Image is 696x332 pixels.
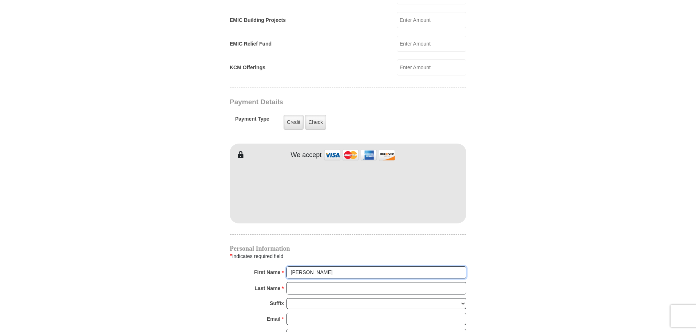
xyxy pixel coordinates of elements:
strong: Last Name [255,283,281,293]
label: EMIC Relief Fund [230,40,272,48]
h5: Payment Type [235,116,269,126]
input: Enter Amount [397,59,466,75]
strong: Suffix [270,298,284,308]
label: EMIC Building Projects [230,16,286,24]
h4: Personal Information [230,246,466,251]
label: KCM Offerings [230,64,265,71]
h4: We accept [291,151,322,159]
strong: First Name [254,267,280,277]
input: Enter Amount [397,36,466,52]
h3: Payment Details [230,98,415,106]
strong: Email [267,314,280,324]
div: Indicates required field [230,251,466,261]
label: Check [305,115,326,130]
input: Enter Amount [397,12,466,28]
label: Credit [284,115,304,130]
img: credit cards accepted [323,147,396,163]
